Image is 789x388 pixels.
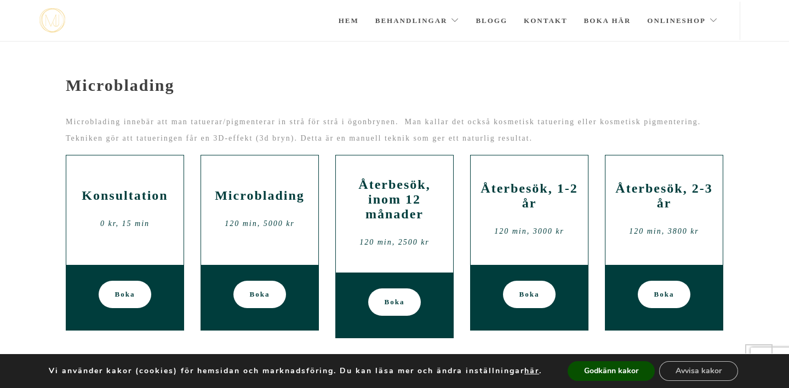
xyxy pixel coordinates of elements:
[250,281,270,308] span: Boka
[568,361,655,381] button: Godkänn kakor
[479,181,580,211] h2: Återbesök, 1-2 år
[209,216,310,232] div: 120 min, 5000 kr
[385,288,405,316] span: Boka
[66,76,174,94] strong: Microblading
[339,2,359,40] a: Hem
[344,234,445,251] div: 120 min, 2500 kr
[654,281,674,308] span: Boka
[115,281,135,308] span: Boka
[503,281,556,308] a: Boka
[99,281,152,308] a: Boka
[66,57,72,76] span: -
[614,181,714,211] h2: Återbesök, 2-3 år
[39,8,65,33] img: mjstudio
[479,223,580,240] div: 120 min, 3000 kr
[638,281,691,308] a: Boka
[647,2,718,40] a: Onlineshop
[524,2,568,40] a: Kontakt
[39,8,65,33] a: mjstudio mjstudio mjstudio
[476,2,507,40] a: Blogg
[584,2,631,40] a: Boka här
[66,114,723,147] p: Microblading innebär att man tatuerar/pigmenterar in strå för strå i ögonbrynen. Man kallar det o...
[209,188,310,203] h2: Microblading
[659,361,738,381] button: Avvisa kakor
[344,177,445,222] h2: Återbesök, inom 12 månader
[368,288,421,316] a: Boka
[519,281,540,308] span: Boka
[614,223,714,240] div: 120 min, 3800 kr
[49,366,542,376] p: Vi använder kakor (cookies) för hemsidan och marknadsföring. Du kan läsa mer och ändra inställnin...
[75,188,175,203] h2: Konsultation
[75,216,175,232] div: 0 kr, 15 min
[375,2,460,40] a: Behandlingar
[524,366,539,376] button: här
[233,281,287,308] a: Boka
